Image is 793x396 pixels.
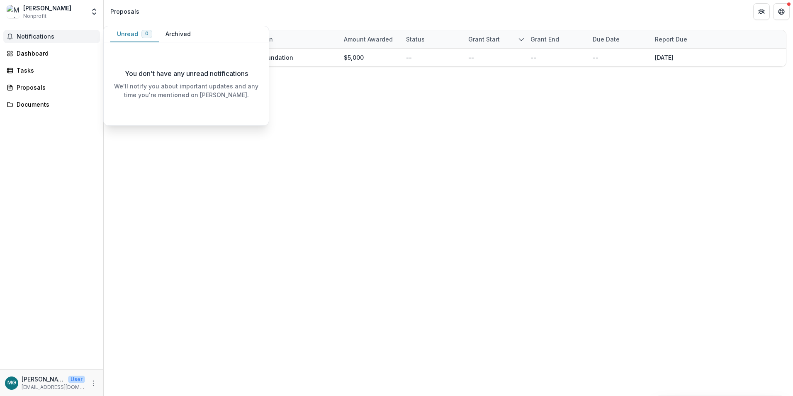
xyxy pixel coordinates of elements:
[463,35,505,44] div: Grant start
[525,30,588,48] div: Grant end
[463,30,525,48] div: Grant start
[655,54,674,61] a: [DATE]
[588,30,650,48] div: Due Date
[344,53,364,62] div: $5,000
[773,3,790,20] button: Get Help
[22,384,85,391] p: [EMAIL_ADDRESS][DOMAIN_NAME]
[3,30,100,43] button: Notifications
[7,380,16,386] div: María C. Gaztambide
[3,46,100,60] a: Dashboard
[17,49,93,58] div: Dashboard
[125,68,248,78] p: You don't have any unread notifications
[468,53,474,62] div: --
[401,30,463,48] div: Status
[650,35,692,44] div: Report Due
[3,98,100,111] a: Documents
[753,3,770,20] button: Partners
[235,30,339,48] div: Foundation
[588,35,625,44] div: Due Date
[650,30,712,48] div: Report Due
[110,26,159,42] button: Unread
[406,53,412,62] div: --
[530,53,536,62] div: --
[88,3,100,20] button: Open entity switcher
[22,375,65,384] p: [PERSON_NAME]
[339,30,401,48] div: Amount awarded
[107,5,143,17] nav: breadcrumb
[159,26,197,42] button: Archived
[339,35,398,44] div: Amount awarded
[23,4,71,12] div: [PERSON_NAME]
[110,82,262,99] p: We'll notify you about important updates and any time you're mentioned on [PERSON_NAME].
[145,31,148,37] span: 0
[518,36,525,43] svg: sorted descending
[401,35,430,44] div: Status
[525,35,564,44] div: Grant end
[17,66,93,75] div: Tasks
[3,64,100,77] a: Tasks
[110,7,139,16] div: Proposals
[593,53,598,62] div: --
[3,81,100,94] a: Proposals
[7,5,20,18] img: María C. Gaztambide
[23,12,46,20] span: Nonprofit
[88,378,98,388] button: More
[17,33,97,40] span: Notifications
[17,100,93,109] div: Documents
[68,376,85,383] p: User
[17,83,93,92] div: Proposals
